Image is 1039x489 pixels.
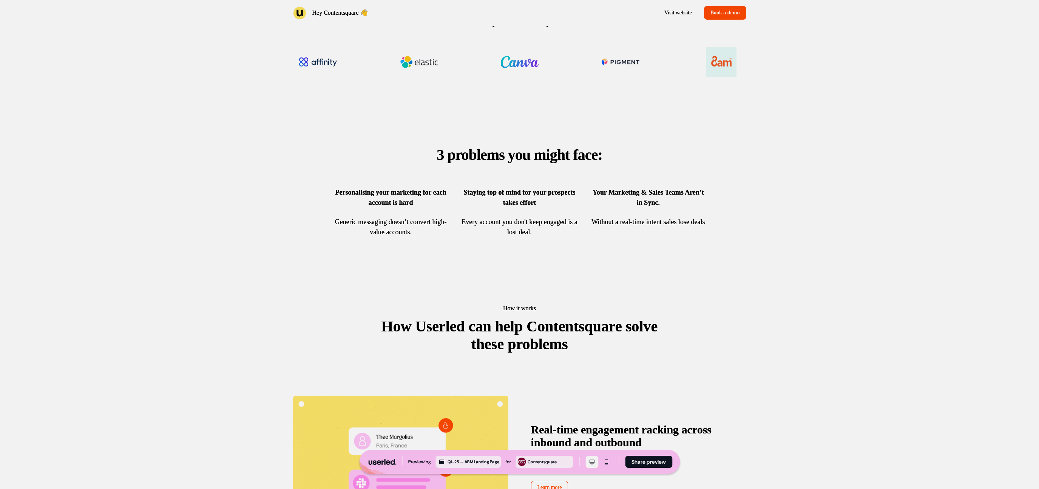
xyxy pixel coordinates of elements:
div: Previewing [408,458,431,466]
div: Contentsquare [528,458,571,465]
button: Share preview [625,456,672,468]
a: Visit website [658,6,698,20]
p: Hey Contentsquare 👋 [312,8,368,17]
strong: Staying top of mind for your prospects takes effort [463,189,575,206]
button: Mobile mode [600,456,613,468]
div: Q1-25 — ABM Landing Page [448,458,499,465]
strong: Personalising your marketing for each account is hard [335,189,446,206]
strong: Real-time engagement racking across inbound and outbound [531,423,712,449]
p: How it works [503,304,536,313]
p: Without a real-time intent sales lose deals [591,217,705,227]
strong: Your Marketing & Sales Teams Aren’t in Sync. [593,189,704,206]
button: Desktop mode [585,456,598,468]
button: Book a demo [704,6,746,20]
p: Every account you don't keep engaged is a lost deal. [461,217,578,237]
p: Generic messaging doesn’t convert high-value accounts. [332,217,449,237]
p: How Userled can help Contentsquare solve these problems [369,317,671,353]
div: for [505,458,511,466]
p: 3 problems you might face: [412,144,628,166]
